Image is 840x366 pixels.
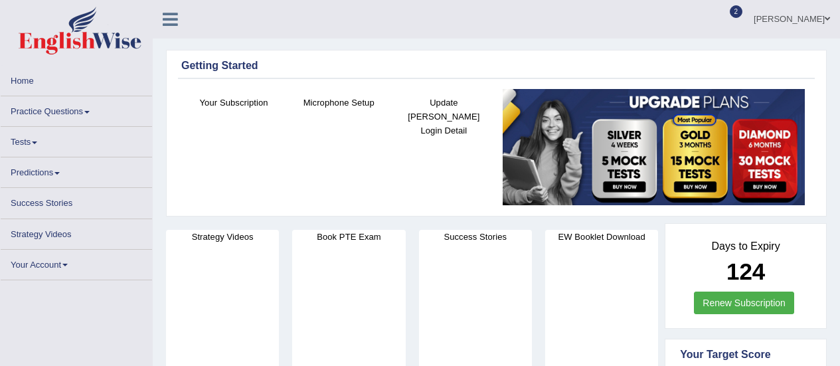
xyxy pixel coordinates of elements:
h4: Update [PERSON_NAME] Login Detail [398,96,489,137]
h4: Strategy Videos [166,230,279,244]
h4: Microphone Setup [293,96,384,110]
div: Getting Started [181,58,811,74]
img: small5.jpg [503,89,805,206]
span: 2 [730,5,743,18]
a: Predictions [1,157,152,183]
a: Your Account [1,250,152,276]
b: 124 [726,258,765,284]
a: Renew Subscription [694,292,794,314]
h4: EW Booklet Download [545,230,658,244]
a: Practice Questions [1,96,152,122]
h4: Book PTE Exam [292,230,405,244]
h4: Days to Expiry [680,240,811,252]
a: Success Stories [1,188,152,214]
a: Tests [1,127,152,153]
h4: Success Stories [419,230,532,244]
h4: Your Subscription [188,96,280,110]
a: Strategy Videos [1,219,152,245]
a: Home [1,66,152,92]
div: Your Target Score [680,347,811,363]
